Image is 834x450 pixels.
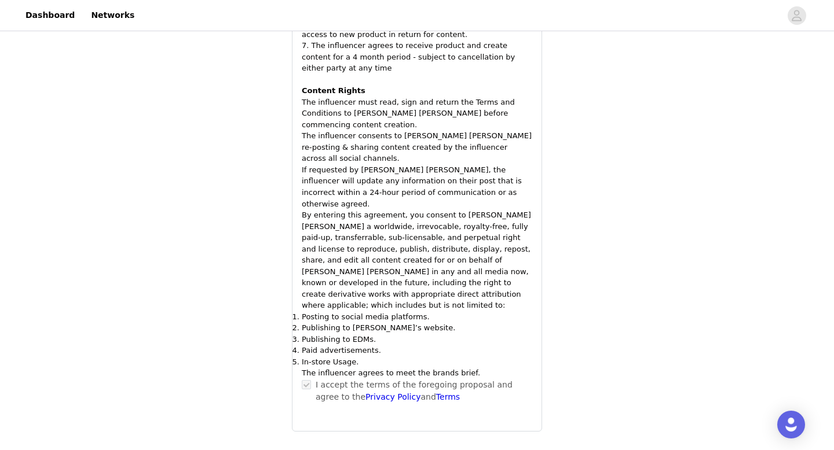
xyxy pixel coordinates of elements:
li: Posting to social media platforms. [302,311,532,323]
div: Open Intercom Messenger [777,411,805,438]
strong: Content Rights [302,86,365,95]
li: In-store Usage. [302,356,532,368]
p: I accept the terms of the foregoing proposal and agree to the and [316,379,532,403]
li: Paid advertisements. [302,345,532,356]
li: Publishing to EDMs. [302,334,532,345]
p: 7. The influencer agrees to receive product and create content for a 4 month period - subject to ... [302,40,532,74]
p: The influencer consents to [PERSON_NAME] [PERSON_NAME] re-posting & sharing content created by th... [302,130,532,164]
p: By entering this agreement, you consent to [PERSON_NAME] [PERSON_NAME] a worldwide, irrevocable, ... [302,209,532,311]
a: Networks [84,2,141,28]
p: The influencer agrees to meet the brands brief. [302,367,532,379]
div: avatar [791,6,802,25]
a: Privacy Policy [365,392,420,401]
p: The influencer must read, sign and return the Terms and Conditions to [PERSON_NAME] [PERSON_NAME]... [302,97,532,131]
a: Dashboard [19,2,82,28]
li: Publishing to [PERSON_NAME]’s website. [302,322,532,334]
p: If requested by [PERSON_NAME] [PERSON_NAME], the influencer will update any information on their ... [302,164,532,209]
a: Terms [436,392,460,401]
